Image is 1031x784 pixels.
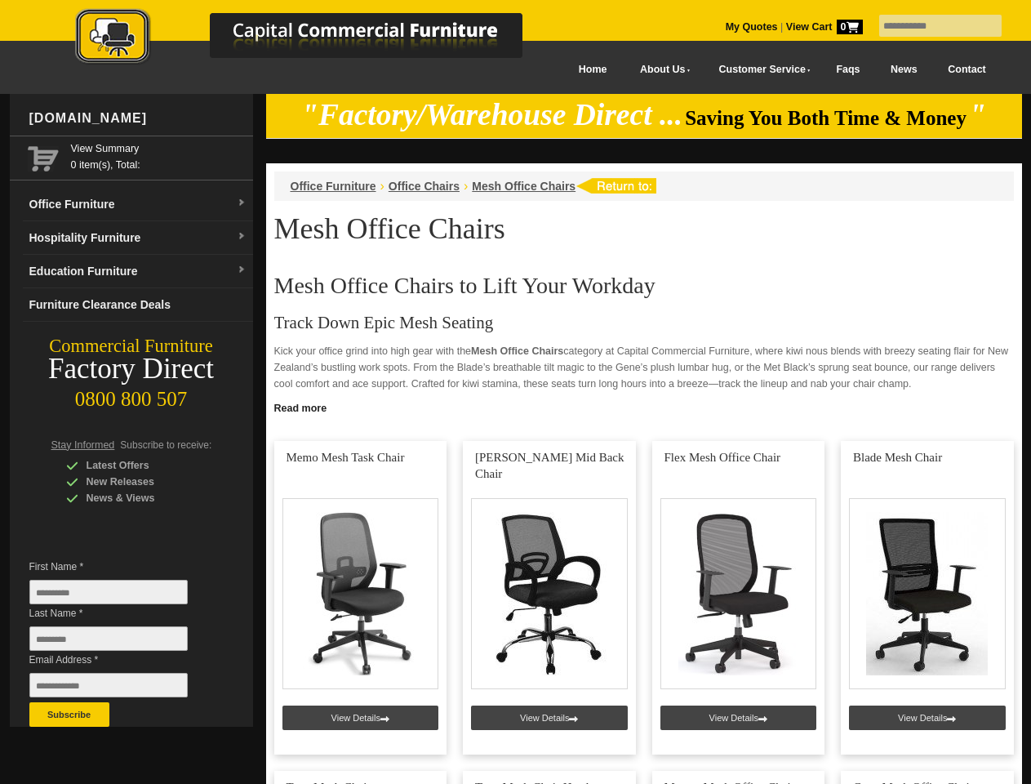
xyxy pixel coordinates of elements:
span: Stay Informed [51,439,115,451]
div: News & Views [66,490,221,506]
span: Saving You Both Time & Money [685,107,967,129]
input: Last Name * [29,626,188,651]
a: Contact [932,51,1001,88]
button: Subscribe [29,702,109,727]
input: First Name * [29,580,188,604]
strong: Mesh Office Chairs [471,345,563,357]
a: Office Chairs [389,180,460,193]
div: Commercial Furniture [10,335,253,358]
a: Faqs [821,51,876,88]
h1: Mesh Office Chairs [274,213,1014,244]
a: Furniture Clearance Deals [23,288,253,322]
img: return to [575,178,656,194]
img: dropdown [237,265,247,275]
h2: Mesh Office Chairs to Lift Your Workday [274,274,1014,298]
span: 0 [837,20,863,34]
p: Kick your office grind into high gear with the category at Capital Commercial Furniture, where ki... [274,343,1014,392]
a: Click to read more [266,396,1022,416]
span: 0 item(s), Total: [71,140,247,171]
h3: Track Down Epic Mesh Seating [274,314,1014,331]
span: First Name * [29,559,212,575]
a: Hospitality Furnituredropdown [23,221,253,255]
a: View Cart0 [783,21,862,33]
div: New Releases [66,474,221,490]
span: Last Name * [29,605,212,621]
a: Customer Service [700,51,820,88]
div: [DOMAIN_NAME] [23,94,253,143]
input: Email Address * [29,673,188,697]
img: dropdown [237,232,247,242]
div: 0800 800 507 [10,380,253,411]
em: "Factory/Warehouse Direct ... [301,98,682,131]
a: Office Furniture [291,180,376,193]
a: News [875,51,932,88]
span: Subscribe to receive: [120,439,211,451]
li: › [464,178,468,194]
a: Education Furnituredropdown [23,255,253,288]
img: Capital Commercial Furniture Logo [30,8,602,68]
a: Mesh Office Chairs [472,180,575,193]
img: dropdown [237,198,247,208]
strong: View Cart [786,21,863,33]
div: Latest Offers [66,457,221,474]
a: View Summary [71,140,247,157]
span: Email Address * [29,652,212,668]
em: " [969,98,986,131]
div: Factory Direct [10,358,253,381]
a: About Us [622,51,700,88]
a: Capital Commercial Furniture Logo [30,8,602,73]
a: Office Furnituredropdown [23,188,253,221]
a: My Quotes [726,21,778,33]
li: › [380,178,384,194]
